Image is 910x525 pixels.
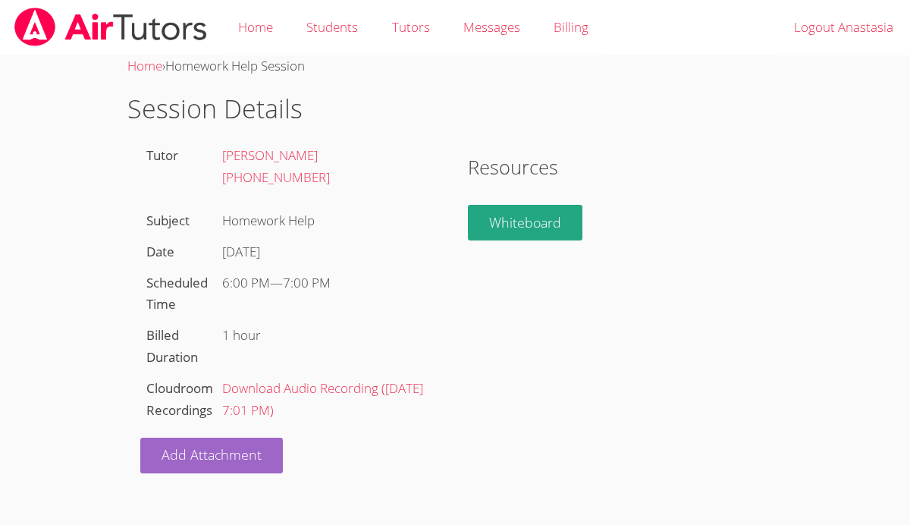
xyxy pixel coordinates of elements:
[127,55,783,77] div: ›
[216,320,442,351] div: 1 hour
[222,379,423,419] a: Download Audio Recording ([DATE] 7:01 PM)
[468,205,582,240] a: Whiteboard
[222,241,436,263] div: [DATE]
[146,379,213,419] label: Cloudroom Recordings
[468,152,769,181] h2: Resources
[463,18,520,36] span: Messages
[146,326,198,366] label: Billed Duration
[146,146,178,164] label: Tutor
[222,168,330,186] a: [PHONE_NUMBER]
[140,438,283,473] a: Add Attachment
[222,146,318,164] a: [PERSON_NAME]
[146,243,174,260] label: Date
[283,274,331,291] span: 7:00 PM
[13,8,209,46] img: airtutors_banner-c4298cdbf04f3fff15de1276eac7730deb9818008684d7c2e4769d2f7ddbe033.png
[165,57,305,74] span: Homework Help Session
[216,206,442,237] div: Homework Help
[222,272,436,294] div: —
[127,57,162,74] a: Home
[222,379,423,419] span: [DATE] 7:01 PM
[146,274,208,313] label: Scheduled Time
[127,90,783,128] h1: Session Details
[146,212,190,229] label: Subject
[222,274,270,291] span: 6:00 PM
